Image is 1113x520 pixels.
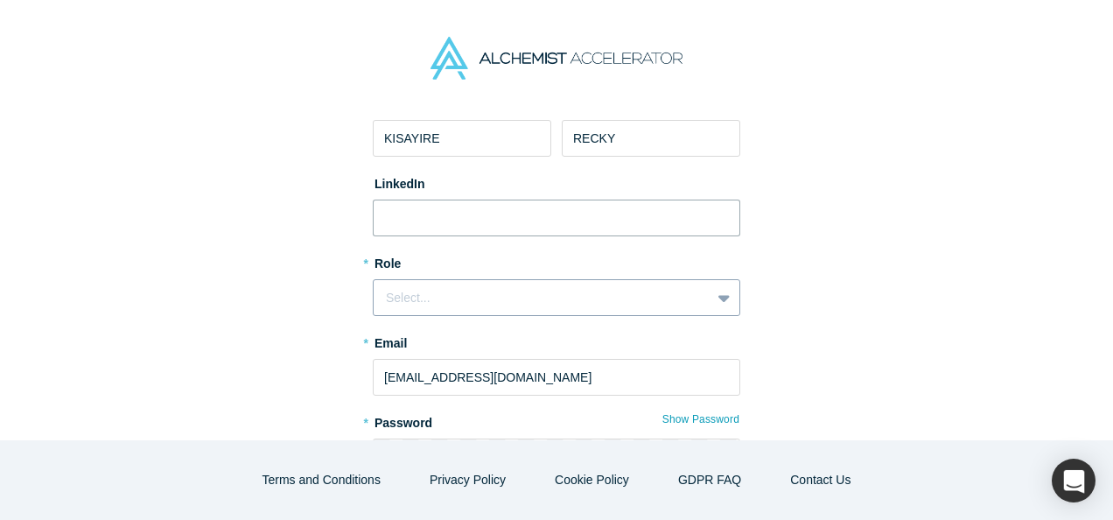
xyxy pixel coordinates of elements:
button: Cookie Policy [536,465,647,495]
label: Password [373,408,740,432]
button: Terms and Conditions [244,465,399,495]
button: Privacy Policy [411,465,524,495]
button: Show Password [661,408,740,431]
button: Contact Us [772,465,869,495]
div: Select... [386,289,698,307]
label: Email [373,328,740,353]
img: Alchemist Accelerator Logo [430,37,682,80]
input: First Name [373,120,551,157]
input: Last Name [562,120,740,157]
label: LinkedIn [373,169,425,193]
a: GDPR FAQ [660,465,759,495]
label: Role [373,249,740,273]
